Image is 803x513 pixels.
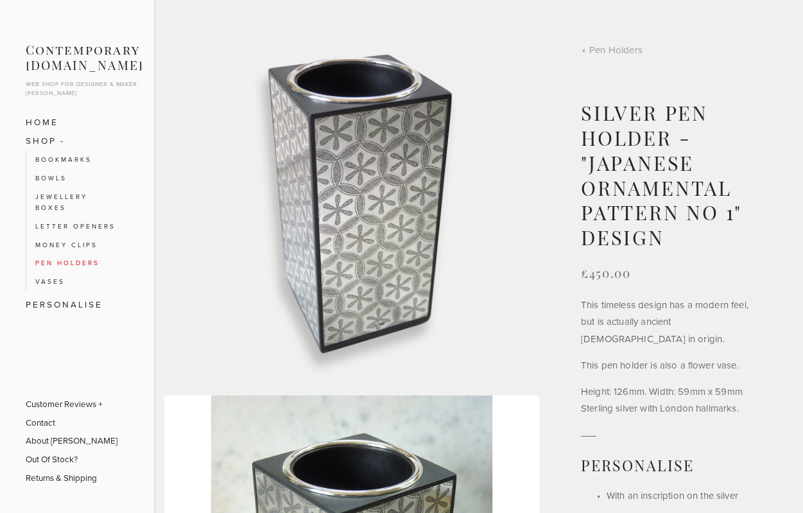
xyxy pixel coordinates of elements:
[581,297,761,347] p: This timeless design has a modern feel, but is actually ancient [DEMOGRAPHIC_DATA] in origin.
[26,450,117,469] a: Out Of Stock?
[581,456,761,474] h2: Personalise
[35,217,120,236] a: Letter Openers
[581,100,761,250] h1: Silver Pen Holder - "Japanese Ornamental Pattern No 1" Design
[26,80,144,97] p: Web shop for designer & maker [PERSON_NAME]
[26,295,128,314] a: Personalise
[35,254,120,272] a: Pen Holders
[26,113,128,132] a: Home
[164,10,539,385] img: P1080713 B.jpg
[26,469,117,487] a: Returns & Shipping
[607,487,761,504] p: With an inscription on the silver
[26,132,128,150] a: SHOP
[35,187,120,217] a: Jewellery Boxes
[581,357,761,374] p: This pen holder is also a flower vase.
[35,150,120,169] a: Bookmarks
[26,42,144,73] a: Contemporary [DOMAIN_NAME]
[581,427,761,444] p: ——
[26,431,117,450] a: About [PERSON_NAME]
[581,266,761,281] div: £450.00
[35,169,120,187] a: Bowls
[26,395,117,413] a: Customer Reviews
[26,413,117,432] a: Contact
[581,383,761,417] p: Height: 126mm. Width: 59mm x 59mm Sterling silver with London hallmarks.
[581,42,761,58] a: Pen Holders
[35,272,120,291] a: Vases
[35,236,120,254] a: Money Clips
